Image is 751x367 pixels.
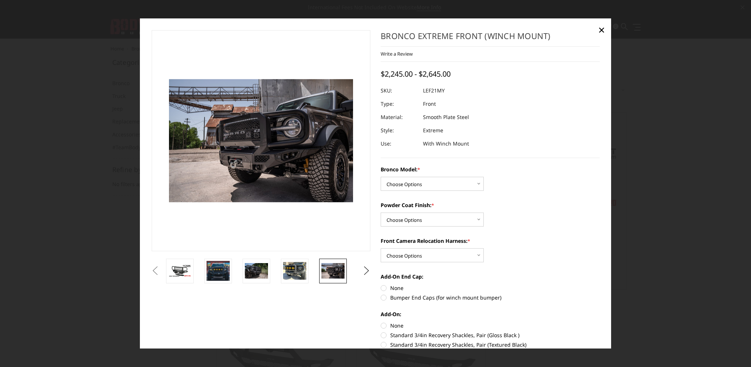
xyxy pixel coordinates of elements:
[423,124,443,137] dd: Extreme
[381,97,417,111] dt: Type:
[150,265,161,276] button: Previous
[381,84,417,97] dt: SKU:
[381,341,600,349] label: Standard 3/4in Recovery Shackles, Pair (Textured Black)
[381,124,417,137] dt: Style:
[381,310,600,318] label: Add-On:
[152,30,371,251] a: Bronco Extreme Front (winch mount)
[596,24,607,35] a: Close
[423,97,436,111] dd: Front
[423,137,469,150] dd: With Winch Mount
[321,263,345,279] img: Bronco Extreme Front (winch mount)
[381,30,600,46] h1: Bronco Extreme Front (winch mount)
[245,263,268,279] img: Bronco Extreme Front (winch mount)
[423,84,445,97] dd: LEF21MY
[381,165,600,173] label: Bronco Model:
[381,237,600,245] label: Front Camera Relocation Harness:
[423,111,469,124] dd: Smooth Plate Steel
[598,21,605,37] span: ×
[381,331,600,339] label: Standard 3/4in Recovery Shackles, Pair (Gloss Black )
[361,265,372,276] button: Next
[381,69,451,79] span: $2,245.00 - $2,645.00
[381,201,600,209] label: Powder Coat Finish:
[168,264,191,277] img: Bronco Extreme Front (winch mount)
[381,273,600,280] label: Add-On End Cap:
[381,111,417,124] dt: Material:
[207,261,230,281] img: Bronco Extreme Front (winch mount)
[381,322,600,329] label: None
[381,294,600,301] label: Bumper End Caps (for winch mount bumper)
[283,262,306,279] img: Bronco Extreme Front (winch mount)
[381,137,417,150] dt: Use:
[381,50,413,57] a: Write a Review
[381,284,600,292] label: None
